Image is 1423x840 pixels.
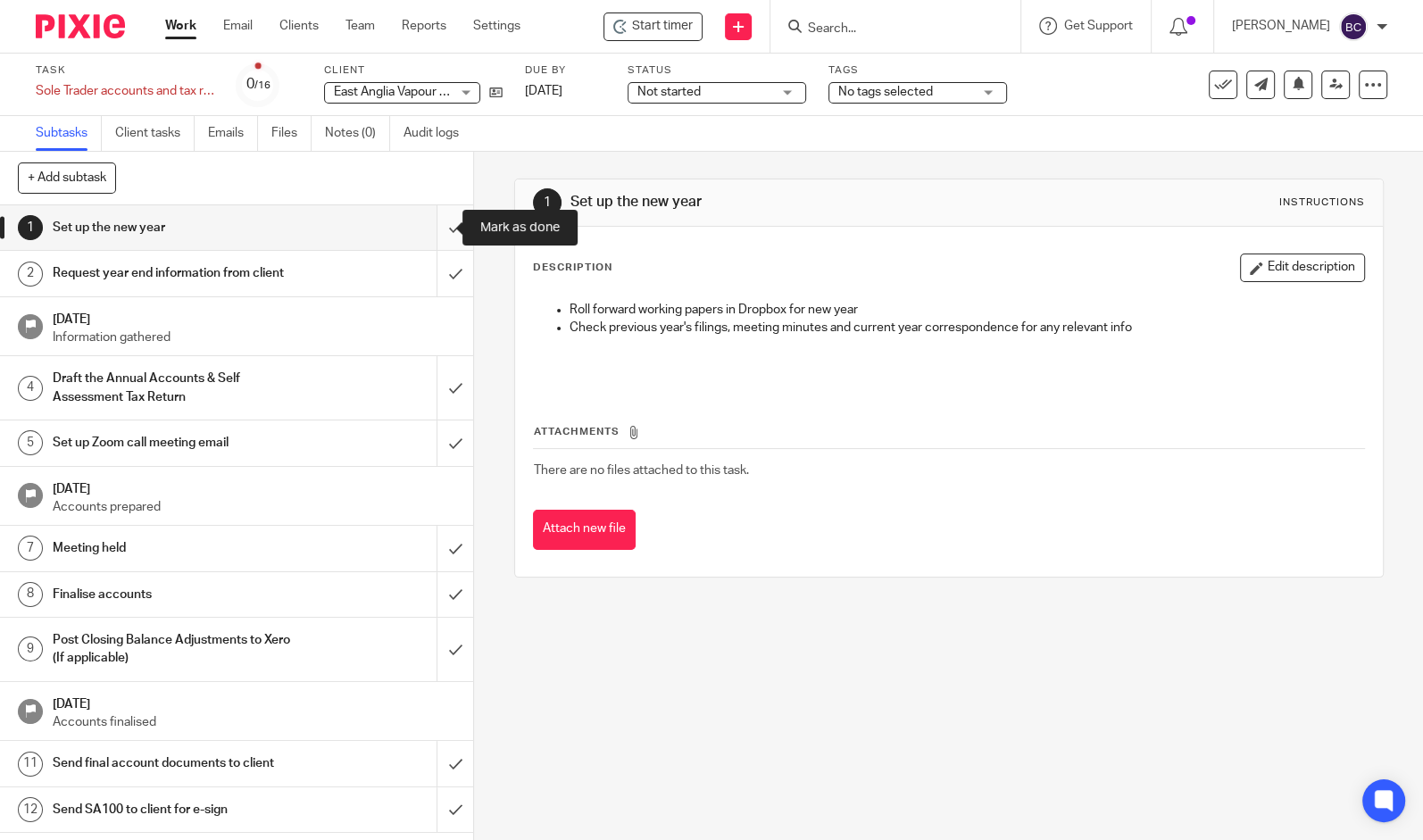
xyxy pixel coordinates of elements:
p: Accounts prepared [53,498,456,516]
p: Accounts finalised [53,713,456,731]
a: Work [165,17,196,35]
button: + Add subtask [18,162,116,193]
a: Files [271,116,312,151]
a: Subtasks [36,116,102,151]
span: East Anglia Vapour Blasting [334,86,484,98]
h1: Request year end information from client [53,260,297,287]
span: Get Support [1064,20,1133,32]
a: Team [345,17,375,35]
small: /16 [254,80,270,90]
label: Client [324,63,503,78]
label: Due by [525,63,605,78]
label: Tags [828,63,1007,78]
div: 12 [18,797,43,822]
span: Attachments [534,427,620,437]
h1: Draft the Annual Accounts & Self Assessment Tax Return [53,365,297,411]
p: Information gathered [53,329,456,346]
h1: [DATE] [53,691,456,713]
h1: Send SA100 to client for e-sign [53,796,297,823]
span: There are no files attached to this task. [534,464,749,477]
h1: Set up the new year [570,193,986,212]
label: Status [628,63,806,78]
button: Edit description [1240,254,1365,282]
div: 1 [533,188,562,217]
a: Clients [279,17,319,35]
div: 0 [246,74,270,95]
a: Reports [402,17,446,35]
button: Attach new file [533,510,636,550]
p: Check previous year's filings, meeting minutes and current year correspondence for any relevant info [570,319,1364,337]
h1: Set up Zoom call meeting email [53,429,297,456]
a: Email [223,17,253,35]
div: 4 [18,376,43,401]
h1: Finalise accounts [53,581,297,608]
div: 5 [18,430,43,455]
div: 2 [18,262,43,287]
div: Instructions [1279,195,1365,210]
p: Roll forward working papers in Dropbox for new year [570,301,1364,319]
h1: Meeting held [53,535,297,561]
h1: [DATE] [53,476,456,498]
div: 11 [18,752,43,777]
div: East Anglia Vapour Blasting - Sole Trader accounts and tax return [603,12,703,41]
img: Pixie [36,14,125,38]
p: Description [533,261,612,275]
h1: [DATE] [53,306,456,329]
a: Emails [208,116,258,151]
h1: Post Closing Balance Adjustments to Xero (If applicable) [53,627,297,672]
a: Notes (0) [325,116,390,151]
input: Search [806,21,967,37]
span: Not started [637,86,701,98]
span: [DATE] [525,85,562,97]
p: [PERSON_NAME] [1232,17,1330,35]
div: 7 [18,536,43,561]
div: 1 [18,215,43,240]
a: Settings [473,17,520,35]
a: Client tasks [115,116,195,151]
div: 9 [18,636,43,661]
h1: Send final account documents to client [53,750,297,777]
span: Start timer [632,17,693,36]
label: Task [36,63,214,78]
h1: Set up the new year [53,214,297,241]
a: Audit logs [404,116,472,151]
div: 8 [18,582,43,607]
div: Sole Trader accounts and tax return [36,82,214,100]
span: No tags selected [838,86,933,98]
img: svg%3E [1339,12,1368,41]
